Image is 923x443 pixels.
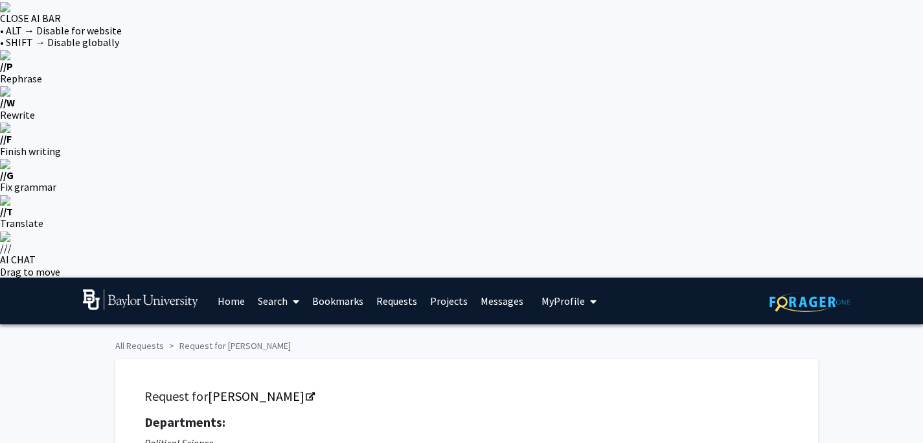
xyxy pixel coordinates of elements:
[538,278,600,324] button: My profile dropdown to access profile and logout
[144,389,789,404] h5: Request for
[251,278,306,324] a: Search
[115,334,808,353] ol: breadcrumb
[83,289,199,310] img: Baylor University Logo
[541,294,585,307] span: My Profile
[306,278,370,324] a: Bookmarks
[164,339,291,353] li: Request for [PERSON_NAME]
[769,292,850,312] img: ForagerOne Logo
[10,385,55,433] iframe: Chat
[424,278,474,324] a: Projects
[144,414,225,430] strong: Departments:
[208,388,313,404] a: Opens in a new tab
[211,278,251,324] a: Home
[115,340,164,352] a: All Requests
[474,278,530,324] a: Messages
[370,278,424,324] a: Requests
